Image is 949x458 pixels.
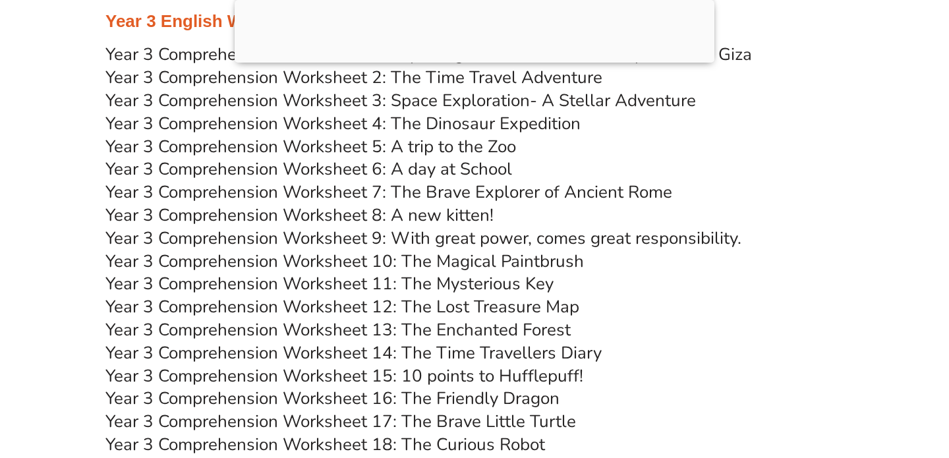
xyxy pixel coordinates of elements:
iframe: Chat Widget [723,309,949,458]
a: Year 3 Comprehension Worksheet 10: The Magical Paintbrush [105,250,584,273]
a: Year 3 Comprehension Worksheet 3: Space Exploration- A Stellar Adventure [105,89,696,112]
a: Year 3 Comprehension Worksheet 16: The Friendly Dragon [105,387,560,410]
a: Year 3 Comprehension Worksheet 17: The Brave Little Turtle [105,410,576,433]
a: Year 3 Comprehension Worksheet 9: With great power, comes great responsibility. [105,227,741,250]
a: Year 3 Comprehension Worksheet 2: The Time Travel Adventure [105,66,602,89]
a: Year 3 Comprehension Worksheet 4: The Dinosaur Expedition [105,112,581,135]
a: Year 3 Comprehension Worksheet 18: The Curious Robot [105,433,545,456]
a: Year 3 Comprehension Worksheet 7: The Brave Explorer of Ancient Rome [105,181,672,204]
a: Year 3 Comprehension Worksheet 6: A day at School [105,157,512,181]
a: Year 3 Comprehension Worksheet 12: The Lost Treasure Map [105,295,579,318]
a: Year 3 Comprehension Worksheet 5: A trip to the Zoo [105,135,516,158]
a: Year 3 Comprehension Worksheet 11: The Mysterious Key [105,272,554,295]
a: Year 3 Comprehension Worksheet 15: 10 points to Hufflepuff! [105,364,583,387]
a: Year 3 Comprehension Worksheet 14: The Time Travellers Diary [105,341,602,364]
a: Year 3 Comprehension Worksheet 8: A new kitten! [105,204,494,227]
a: Year 3 Comprehension Worksheet 13: The Enchanted Forest [105,318,571,341]
a: Year 3 Comprehension Worksheet 1: Exploring the Wonders of the Pyramids of Giza [105,43,752,66]
h3: Year 3 English Worksheets [105,11,844,33]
